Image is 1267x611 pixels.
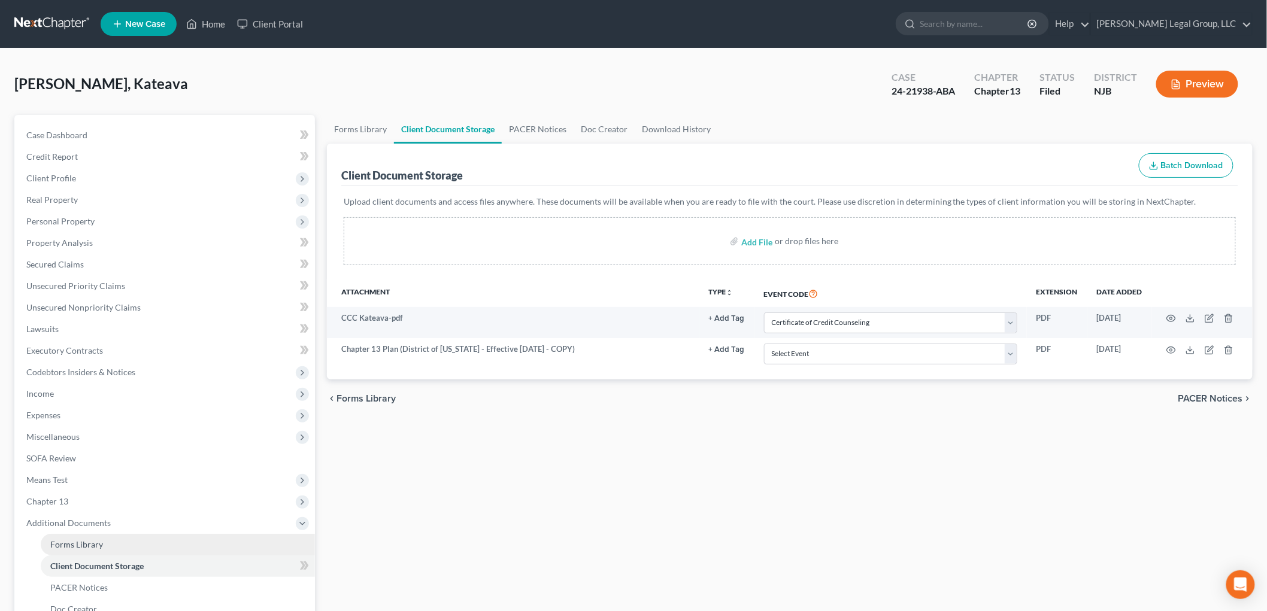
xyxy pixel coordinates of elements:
[337,394,396,403] span: Forms Library
[327,307,699,338] td: CCC Kateava-pdf
[1087,279,1152,307] th: Date added
[327,394,396,403] button: chevron_left Forms Library
[180,13,231,35] a: Home
[1161,160,1223,171] span: Batch Download
[26,151,78,162] span: Credit Report
[26,194,78,205] span: Real Property
[1039,71,1075,84] div: Status
[26,216,95,226] span: Personal Property
[50,582,108,592] span: PACER Notices
[14,75,188,92] span: [PERSON_NAME], Kateava
[26,259,84,269] span: Secured Claims
[1087,307,1152,338] td: [DATE]
[26,173,76,183] span: Client Profile
[26,431,80,442] span: Miscellaneous
[1226,570,1255,599] div: Open Intercom Messenger
[17,146,315,168] a: Credit Report
[1243,394,1253,403] i: chevron_right
[920,13,1029,35] input: Search by name...
[41,555,315,577] a: Client Document Storage
[1156,71,1238,98] button: Preview
[41,577,315,598] a: PACER Notices
[344,196,1236,208] p: Upload client documents and access files anywhere. These documents will be available when you are...
[50,561,144,571] span: Client Document Storage
[26,238,93,248] span: Property Analysis
[341,168,463,183] div: Client Document Storage
[17,232,315,254] a: Property Analysis
[50,539,103,549] span: Forms Library
[26,345,103,355] span: Executory Contracts
[26,475,68,485] span: Means Test
[394,115,502,144] a: Client Document Storage
[17,254,315,275] a: Secured Claims
[502,115,574,144] a: PACER Notices
[125,20,165,29] span: New Case
[709,344,745,355] a: + Add Tag
[327,279,699,307] th: Attachment
[974,84,1020,98] div: Chapter
[892,84,955,98] div: 24-21938-ABA
[1027,307,1087,338] td: PDF
[26,496,68,506] span: Chapter 13
[26,130,87,140] span: Case Dashboard
[892,71,955,84] div: Case
[709,346,745,354] button: + Add Tag
[17,318,315,340] a: Lawsuits
[974,71,1020,84] div: Chapter
[1010,85,1020,96] span: 13
[1050,13,1090,35] a: Help
[26,388,54,399] span: Income
[1027,279,1087,307] th: Extension
[1094,84,1137,98] div: NJB
[709,312,745,324] a: + Add Tag
[1087,338,1152,369] td: [DATE]
[17,124,315,146] a: Case Dashboard
[26,281,125,291] span: Unsecured Priority Claims
[26,324,59,334] span: Lawsuits
[231,13,309,35] a: Client Portal
[41,534,315,555] a: Forms Library
[327,338,699,369] td: Chapter 13 Plan (District of [US_STATE] - Effective [DATE] - COPY)
[26,302,141,312] span: Unsecured Nonpriority Claims
[709,288,733,296] button: TYPEunfold_more
[17,297,315,318] a: Unsecured Nonpriority Claims
[17,340,315,361] a: Executory Contracts
[635,115,718,144] a: Download History
[17,275,315,297] a: Unsecured Priority Claims
[775,235,838,247] div: or drop files here
[1139,153,1233,178] button: Batch Download
[1039,84,1075,98] div: Filed
[1094,71,1137,84] div: District
[1027,338,1087,369] td: PDF
[1178,394,1243,403] span: PACER Notices
[327,394,337,403] i: chevron_left
[1091,13,1252,35] a: [PERSON_NAME] Legal Group, LLC
[709,315,745,323] button: + Add Tag
[26,367,135,377] span: Codebtors Insiders & Notices
[26,410,60,420] span: Expenses
[574,115,635,144] a: Doc Creator
[26,518,111,528] span: Additional Documents
[17,448,315,469] a: SOFA Review
[726,289,733,296] i: unfold_more
[327,115,394,144] a: Forms Library
[1178,394,1253,403] button: PACER Notices chevron_right
[754,279,1027,307] th: Event Code
[26,453,76,463] span: SOFA Review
